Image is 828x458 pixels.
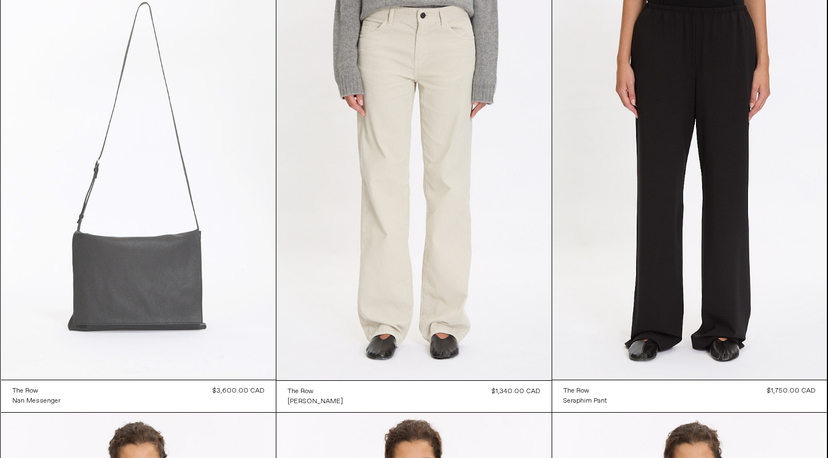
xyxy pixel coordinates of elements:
[12,386,38,396] div: The Row
[563,396,607,406] div: Seraphim Pant
[492,386,540,396] div: $1,340.00 CAD
[12,386,60,396] a: The Row
[563,386,589,396] div: The Row
[288,387,313,396] div: The Row
[767,386,816,396] div: $1,750.00 CAD
[12,396,60,406] div: Nan Messenger
[288,396,343,407] a: [PERSON_NAME]
[563,396,607,406] a: Seraphim Pant
[288,386,343,396] a: The Row
[213,386,265,396] div: $3,600.00 CAD
[563,386,607,396] a: The Row
[12,396,60,406] a: Nan Messenger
